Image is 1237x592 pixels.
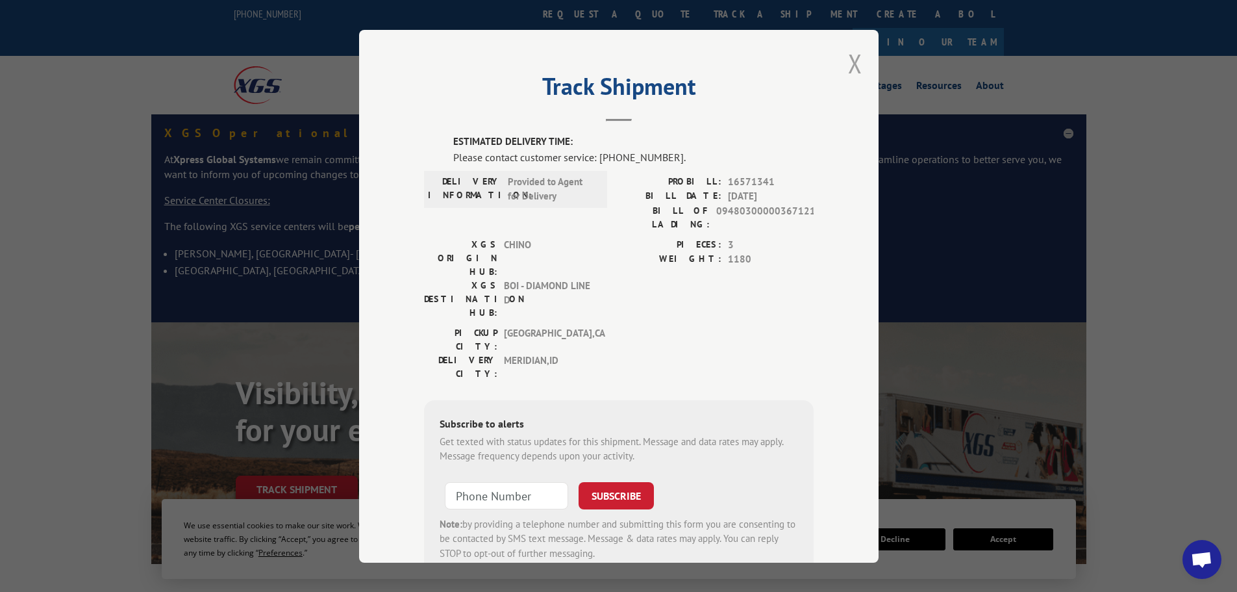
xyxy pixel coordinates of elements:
label: PIECES: [619,237,721,252]
span: [DATE] [728,189,814,204]
h2: Track Shipment [424,77,814,102]
a: Open chat [1182,540,1221,579]
span: CHINO [504,237,592,278]
span: 16571341 [728,174,814,189]
div: Subscribe to alerts [440,415,798,434]
div: Get texted with status updates for this shipment. Message and data rates may apply. Message frequ... [440,434,798,463]
label: ESTIMATED DELIVERY TIME: [453,135,814,149]
button: SUBSCRIBE [579,482,654,509]
input: Phone Number [445,482,568,509]
div: by providing a telephone number and submitting this form you are consenting to be contacted by SM... [440,517,798,561]
span: MERIDIAN , ID [504,353,592,380]
span: 09480300000367121 [716,203,814,231]
label: BILL DATE: [619,189,721,204]
span: [GEOGRAPHIC_DATA] , CA [504,326,592,353]
div: Please contact customer service: [PHONE_NUMBER]. [453,149,814,164]
span: Provided to Agent for Delivery [508,174,595,203]
span: 3 [728,237,814,252]
label: PROBILL: [619,174,721,189]
label: XGS DESTINATION HUB: [424,278,497,319]
label: BILL OF LADING: [619,203,710,231]
button: Close modal [848,46,862,81]
label: DELIVERY CITY: [424,353,497,380]
strong: Note: [440,517,462,530]
span: BOI - DIAMOND LINE D [504,278,592,319]
label: XGS ORIGIN HUB: [424,237,497,278]
label: PICKUP CITY: [424,326,497,353]
label: DELIVERY INFORMATION: [428,174,501,203]
label: WEIGHT: [619,252,721,267]
span: 1180 [728,252,814,267]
